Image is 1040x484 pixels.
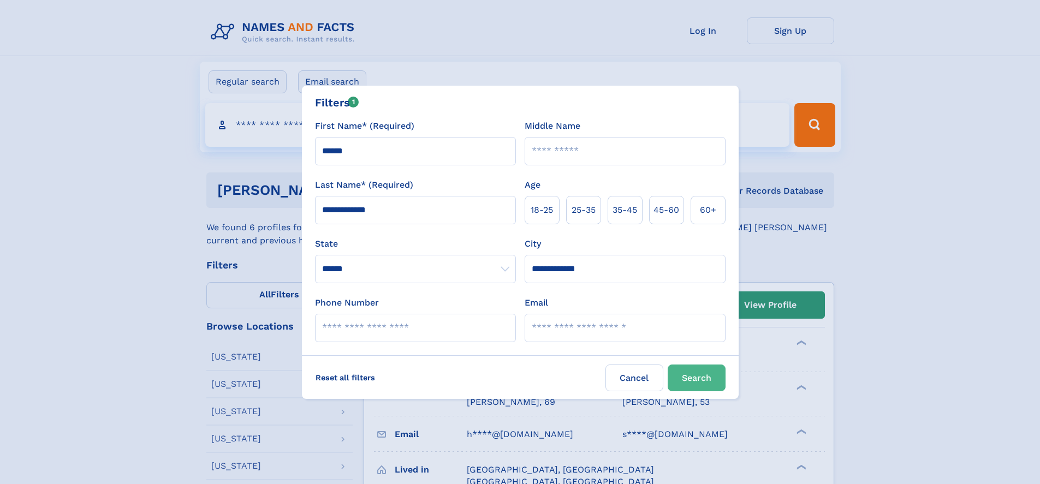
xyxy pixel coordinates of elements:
label: First Name* (Required) [315,119,414,133]
span: 25‑35 [572,204,596,217]
span: 18‑25 [531,204,553,217]
label: State [315,237,516,250]
span: 60+ [700,204,716,217]
label: Age [525,178,540,192]
label: Cancel [605,365,663,391]
label: Reset all filters [308,365,382,391]
span: 45‑60 [653,204,679,217]
label: City [525,237,541,250]
label: Phone Number [315,296,379,309]
label: Last Name* (Required) [315,178,413,192]
div: Filters [315,94,359,111]
button: Search [668,365,726,391]
span: 35‑45 [613,204,637,217]
label: Email [525,296,548,309]
label: Middle Name [525,119,580,133]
